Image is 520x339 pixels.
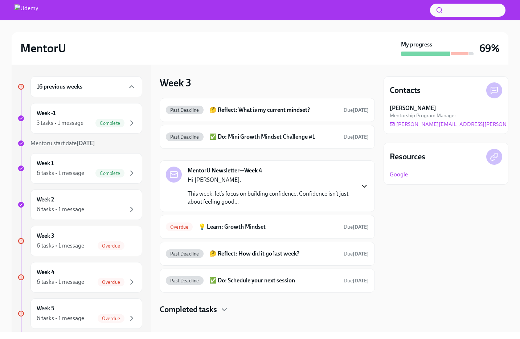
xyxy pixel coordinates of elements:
[344,277,369,284] span: June 13th, 2025 22:00
[95,171,124,176] span: Complete
[15,4,38,16] img: Udemy
[344,107,369,114] span: June 6th, 2025 22:00
[17,153,142,184] a: Week 16 tasks • 1 messageComplete
[20,41,66,56] h2: MentorU
[353,134,369,140] strong: [DATE]
[37,278,84,286] div: 6 tasks • 1 message
[353,251,369,257] strong: [DATE]
[17,298,142,329] a: Week 56 tasks • 1 messageOverdue
[37,109,56,117] h6: Week -1
[30,140,95,147] span: Mentoru start date
[353,107,369,113] strong: [DATE]
[37,196,54,204] h6: Week 2
[37,314,84,322] div: 6 tasks • 1 message
[166,248,369,260] a: Past Deadline🤔 Reflect: How did it go last week?Due[DATE]
[98,316,124,321] span: Overdue
[17,103,142,134] a: Week -13 tasks • 1 messageComplete
[198,223,338,231] h6: 💡 Learn: Growth Mindset
[479,42,500,55] h3: 69%
[166,134,204,140] span: Past Deadline
[166,107,204,113] span: Past Deadline
[344,224,369,230] span: Due
[188,176,354,184] p: Hi [PERSON_NAME],
[37,232,54,240] h6: Week 3
[37,205,84,213] div: 6 tasks • 1 message
[353,278,369,284] strong: [DATE]
[390,104,436,112] strong: [PERSON_NAME]
[188,190,354,206] p: This week, let’s focus on building confidence. Confidence isn’t just about feeling good...
[160,304,217,315] h4: Completed tasks
[37,119,83,127] div: 3 tasks • 1 message
[160,76,191,89] h3: Week 3
[160,304,375,315] div: Completed tasks
[188,167,262,175] strong: MentorU Newsletter—Week 4
[37,242,84,250] div: 6 tasks • 1 message
[166,131,369,143] a: Past Deadline✅ Do: Mini Growth Mindset Challenge #1Due[DATE]
[166,221,369,233] a: Overdue💡 Learn: Growth MindsetDue[DATE]
[30,76,142,97] div: 16 previous weeks
[344,134,369,140] span: June 6th, 2025 22:00
[344,107,369,113] span: Due
[166,104,369,116] a: Past Deadline🤔 Reflect: What is my current mindset?Due[DATE]
[390,112,456,119] span: Mentorship Program Manager
[98,279,124,285] span: Overdue
[209,106,338,114] h6: 🤔 Reflect: What is my current mindset?
[209,133,338,141] h6: ✅ Do: Mini Growth Mindset Challenge #1
[37,159,54,167] h6: Week 1
[37,83,82,91] h6: 16 previous weeks
[353,224,369,230] strong: [DATE]
[17,226,142,256] a: Week 36 tasks • 1 messageOverdue
[401,41,432,49] strong: My progress
[390,151,425,162] h4: Resources
[17,139,142,147] a: Mentoru start date[DATE]
[37,305,54,313] h6: Week 5
[344,224,369,230] span: June 13th, 2025 22:00
[390,85,421,96] h4: Contacts
[166,278,204,283] span: Past Deadline
[166,275,369,286] a: Past Deadline✅ Do: Schedule your next sessionDue[DATE]
[390,171,408,179] a: Google
[37,268,54,276] h6: Week 4
[17,189,142,220] a: Week 26 tasks • 1 message
[166,224,193,230] span: Overdue
[344,251,369,257] span: Due
[209,250,338,258] h6: 🤔 Reflect: How did it go last week?
[95,121,124,126] span: Complete
[344,134,369,140] span: Due
[98,243,124,249] span: Overdue
[17,262,142,293] a: Week 46 tasks • 1 messageOverdue
[209,277,338,285] h6: ✅ Do: Schedule your next session
[344,250,369,257] span: June 13th, 2025 22:00
[166,251,204,257] span: Past Deadline
[344,278,369,284] span: Due
[37,169,84,177] div: 6 tasks • 1 message
[77,140,95,147] strong: [DATE]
